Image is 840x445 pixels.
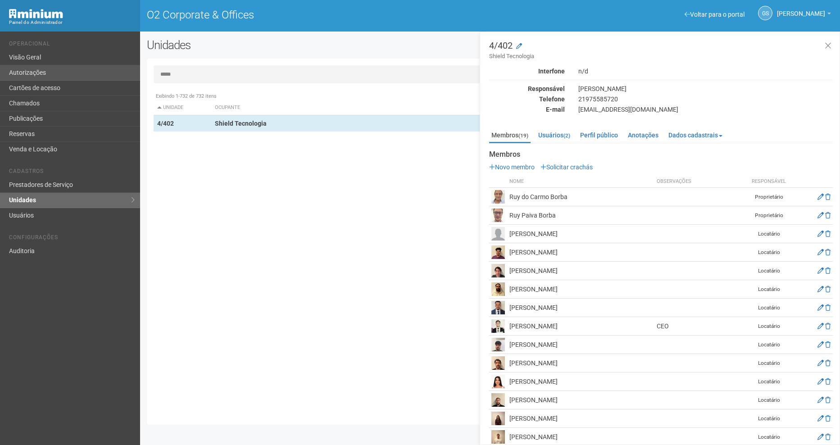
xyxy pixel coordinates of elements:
img: user.png [491,282,505,296]
a: Membros(19) [489,128,531,143]
a: Editar membro [817,396,824,404]
a: Editar membro [817,230,824,237]
a: Voltar para o portal [685,11,745,18]
td: Locatário [746,225,791,243]
td: Locatário [746,280,791,299]
a: Editar membro [817,415,824,422]
td: Ruy Paiva Borba [507,206,654,225]
small: Shield Tecnologia [489,52,833,60]
img: user.png [491,356,505,370]
a: Excluir membro [825,193,831,200]
strong: Membros [489,150,833,159]
a: Editar membro [817,304,824,311]
small: (19) [518,132,528,139]
td: Ruy do Carmo Borba [507,188,654,206]
strong: Shield Tecnologia [215,120,267,127]
a: Editar membro [817,212,824,219]
small: (2) [563,132,570,139]
div: Interfone [482,67,572,75]
li: Configurações [9,234,133,244]
td: Locatário [746,299,791,317]
img: user.png [491,412,505,425]
td: Locatário [746,409,791,428]
img: user.png [491,430,505,444]
td: [PERSON_NAME] [507,409,654,428]
a: [PERSON_NAME] [777,11,831,18]
td: CEO [654,317,747,336]
td: Proprietário [746,206,791,225]
td: [PERSON_NAME] [507,391,654,409]
td: Locatário [746,372,791,391]
h3: 4/402 [489,41,833,60]
a: Excluir membro [825,359,831,367]
td: [PERSON_NAME] [507,354,654,372]
img: user.png [491,375,505,388]
a: Editar membro [817,249,824,256]
a: Editar membro [817,359,824,367]
div: n/d [572,67,840,75]
img: user.png [491,245,505,259]
td: [PERSON_NAME] [507,243,654,262]
a: Excluir membro [825,304,831,311]
td: Locatário [746,391,791,409]
img: user.png [491,393,505,407]
td: Locatário [746,336,791,354]
img: user.png [491,227,505,241]
a: Excluir membro [825,415,831,422]
div: Exibindo 1-732 de 732 itens [154,92,826,100]
a: Anotações [626,128,661,142]
a: Excluir membro [825,230,831,237]
td: Proprietário [746,188,791,206]
li: Operacional [9,41,133,50]
a: Editar membro [817,322,824,330]
a: Excluir membro [825,378,831,385]
a: Editar membro [817,378,824,385]
a: Excluir membro [825,322,831,330]
a: Excluir membro [825,286,831,293]
td: [PERSON_NAME] [507,262,654,280]
th: Nome [507,176,654,188]
a: Editar membro [817,267,824,274]
td: [PERSON_NAME] [507,336,654,354]
img: user.png [491,190,505,204]
a: Excluir membro [825,341,831,348]
td: Locatário [746,354,791,372]
strong: 4/402 [157,120,174,127]
a: Excluir membro [825,267,831,274]
span: Gabriela Souza [777,1,825,17]
div: Telefone [482,95,572,103]
div: Painel do Administrador [9,18,133,27]
a: Editar membro [817,341,824,348]
a: Excluir membro [825,212,831,219]
img: user.png [491,264,505,277]
th: Observações [654,176,747,188]
td: Locatário [746,243,791,262]
td: [PERSON_NAME] [507,280,654,299]
td: [PERSON_NAME] [507,317,654,336]
a: Perfil público [578,128,620,142]
th: Unidade: activate to sort column descending [154,100,212,115]
div: Responsável [482,85,572,93]
a: GS [758,6,772,20]
td: Locatário [746,262,791,280]
h1: O2 Corporate & Offices [147,9,483,21]
a: Usuários(2) [536,128,572,142]
div: [PERSON_NAME] [572,85,840,93]
a: Excluir membro [825,249,831,256]
a: Editar membro [817,433,824,440]
img: user.png [491,319,505,333]
td: Locatário [746,317,791,336]
a: Novo membro [489,163,535,171]
img: user.png [491,338,505,351]
a: Modificar a unidade [516,42,522,51]
td: [PERSON_NAME] [507,299,654,317]
a: Dados cadastrais [666,128,725,142]
a: Excluir membro [825,433,831,440]
img: Minium [9,9,63,18]
a: Excluir membro [825,396,831,404]
th: Ocupante: activate to sort column ascending [211,100,553,115]
td: [PERSON_NAME] [507,225,654,243]
div: 21975585720 [572,95,840,103]
img: user.png [491,209,505,222]
a: Editar membro [817,193,824,200]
